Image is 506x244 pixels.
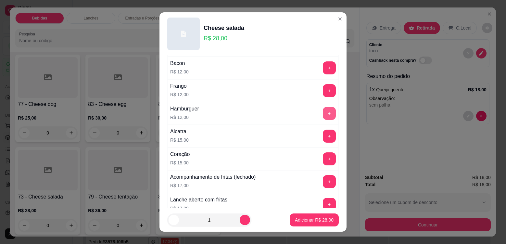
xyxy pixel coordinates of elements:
[170,82,189,90] div: Frango
[204,34,244,43] p: R$ 28,00
[170,105,199,113] div: Hamburguer
[204,23,244,32] div: Cheese salada
[323,130,336,143] button: add
[170,59,189,67] div: Bacon
[323,198,336,211] button: add
[170,91,189,98] p: R$ 12,00
[169,215,179,225] button: decrease-product-quantity
[170,114,199,121] p: R$ 12,00
[170,173,256,181] div: Acompanhamento de fritas (fechado)
[170,150,190,158] div: Coração
[323,61,336,74] button: add
[323,152,336,165] button: add
[170,160,190,166] p: R$ 15,00
[170,205,227,212] p: R$ 17,00
[295,217,334,223] p: Adicionar R$ 28,00
[323,84,336,97] button: add
[323,175,336,188] button: add
[170,182,256,189] p: R$ 17,00
[170,196,227,204] div: Lanche aberto com fritas
[240,215,250,225] button: increase-product-quantity
[170,128,189,135] div: Alcatra
[170,69,189,75] p: R$ 12,00
[170,137,189,143] p: R$ 15,00
[323,107,336,120] button: add
[290,213,339,226] button: Adicionar R$ 28,00
[335,14,345,24] button: Close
